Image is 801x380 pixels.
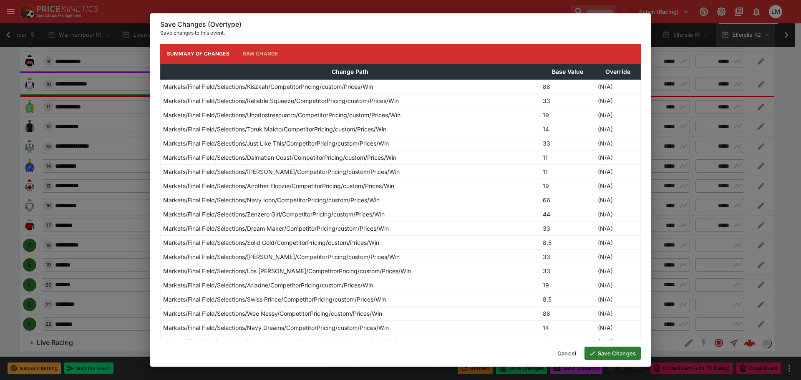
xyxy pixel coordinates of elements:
[540,278,595,292] td: 19
[552,347,581,360] button: Cancel
[163,196,380,204] p: Markets/Final Field/Selections/Navy Icon/CompetitorPricing/custom/Prices/Win
[160,20,641,29] h6: Save Changes (Overtype)
[540,179,595,193] td: 19
[163,224,389,233] p: Markets/Final Field/Selections/Dream Maker/CompetitorPricing/custom/Prices/Win
[595,122,640,136] td: (N/A)
[595,221,640,235] td: (N/A)
[595,136,640,150] td: (N/A)
[595,64,640,79] th: Override
[540,306,595,320] td: 88
[163,267,411,275] p: Markets/Final Field/Selections/Los [PERSON_NAME]/CompetitorPricing/custom/Prices/Win
[540,335,595,349] td: 22
[595,335,640,349] td: (N/A)
[163,281,373,289] p: Markets/Final Field/Selections/Ariadne/CompetitorPricing/custom/Prices/Win
[595,292,640,306] td: (N/A)
[163,111,400,119] p: Markets/Final Field/Selections/Unodostrescuatro/CompetitorPricing/custom/Prices/Win
[540,292,595,306] td: 8.5
[163,153,396,162] p: Markets/Final Field/Selections/Dalmatian Coast/CompetitorPricing/custom/Prices/Win
[540,207,595,221] td: 44
[163,323,389,332] p: Markets/Final Field/Selections/Navy Dreams/CompetitorPricing/custom/Prices/Win
[595,108,640,122] td: (N/A)
[595,150,640,164] td: (N/A)
[595,207,640,221] td: (N/A)
[595,164,640,179] td: (N/A)
[540,150,595,164] td: 11
[160,44,236,64] button: Summary of Changes
[163,295,386,304] p: Markets/Final Field/Selections/Swiss Prince/CompetitorPricing/custom/Prices/Win
[163,181,394,190] p: Markets/Final Field/Selections/Another Floozie/CompetitorPricing/custom/Prices/Win
[595,93,640,108] td: (N/A)
[163,252,400,261] p: Markets/Final Field/Selections/[PERSON_NAME]/CompetitorPricing/custom/Prices/Win
[163,82,373,91] p: Markets/Final Field/Selections/Kiszkah/CompetitorPricing/custom/Prices/Win
[163,210,385,219] p: Markets/Final Field/Selections/Zenzero Girl/CompetitorPricing/custom/Prices/Win
[163,167,400,176] p: Markets/Final Field/Selections/[PERSON_NAME]/CompetitorPricing/custom/Prices/Win
[584,347,641,360] button: Save Changes
[595,235,640,249] td: (N/A)
[595,179,640,193] td: (N/A)
[540,193,595,207] td: 66
[540,108,595,122] td: 19
[540,320,595,335] td: 14
[595,249,640,264] td: (N/A)
[595,278,640,292] td: (N/A)
[540,249,595,264] td: 33
[595,306,640,320] td: (N/A)
[540,93,595,108] td: 33
[163,125,386,133] p: Markets/Final Field/Selections/Toruk Makto/CompetitorPricing/custom/Prices/Win
[236,44,285,64] button: Raw Change
[161,64,540,79] th: Change Path
[595,79,640,93] td: (N/A)
[595,193,640,207] td: (N/A)
[540,264,595,278] td: 33
[540,64,595,79] th: Base Value
[540,136,595,150] td: 33
[540,235,595,249] td: 8.5
[540,122,595,136] td: 14
[595,320,640,335] td: (N/A)
[163,309,382,318] p: Markets/Final Field/Selections/Wee Nessy/CompetitorPricing/custom/Prices/Win
[595,264,640,278] td: (N/A)
[163,139,389,148] p: Markets/Final Field/Selections/Just Like This/CompetitorPricing/custom/Prices/Win
[540,79,595,93] td: 88
[540,221,595,235] td: 33
[160,29,641,37] p: Save changes to this event.
[163,96,399,105] p: Markets/Final Field/Selections/Reliable Squeeze/CompetitorPricing/custom/Prices/Win
[540,164,595,179] td: 11
[163,337,400,346] p: Markets/Final Field/Selections/Moretothinkabout/CompetitorPricing/custom/Prices/Win
[163,238,379,247] p: Markets/Final Field/Selections/Solid Gold/CompetitorPricing/custom/Prices/Win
